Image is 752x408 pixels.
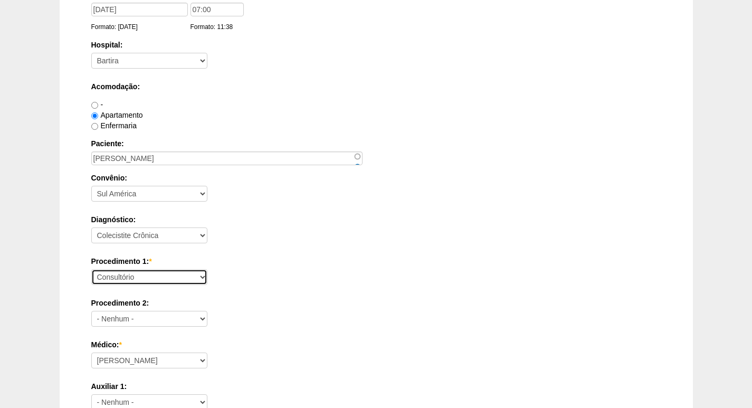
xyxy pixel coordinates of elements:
label: Apartamento [91,111,143,119]
label: Convênio: [91,173,661,183]
label: Auxiliar 1: [91,381,661,392]
label: Procedimento 2: [91,298,661,308]
span: Este campo é obrigatório. [149,257,151,265]
input: Apartamento [91,112,98,119]
div: Formato: 11:38 [191,22,246,32]
input: - [91,102,98,109]
label: Hospital: [91,40,661,50]
label: Procedimento 1: [91,256,661,267]
label: Paciente: [91,138,661,149]
div: Formato: [DATE] [91,22,191,32]
label: Acomodação: [91,81,661,92]
label: Diagnóstico: [91,214,661,225]
label: - [91,100,103,109]
span: Este campo é obrigatório. [119,340,121,349]
label: Médico: [91,339,661,350]
input: Enfermaria [91,123,98,130]
label: Enfermaria [91,121,137,130]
